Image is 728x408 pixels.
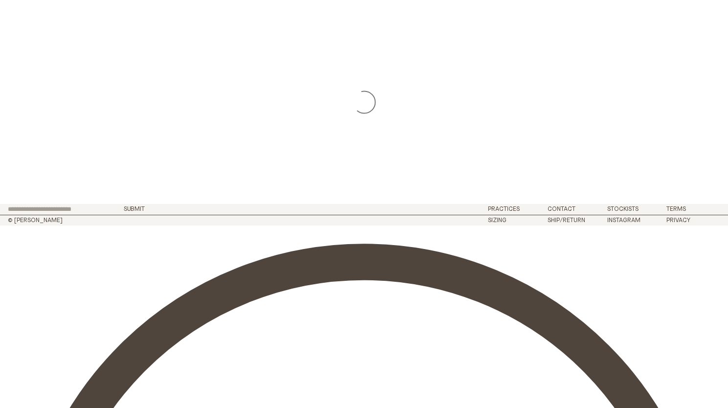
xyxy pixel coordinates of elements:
a: Privacy [666,217,690,224]
h2: © [PERSON_NAME] [8,217,180,224]
a: Practices [488,206,520,212]
a: Terms [666,206,686,212]
a: Contact [548,206,575,212]
a: Stockists [607,206,639,212]
a: Ship/Return [548,217,585,224]
a: Instagram [607,217,640,224]
a: Sizing [488,217,507,224]
button: Submit [124,206,145,212]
